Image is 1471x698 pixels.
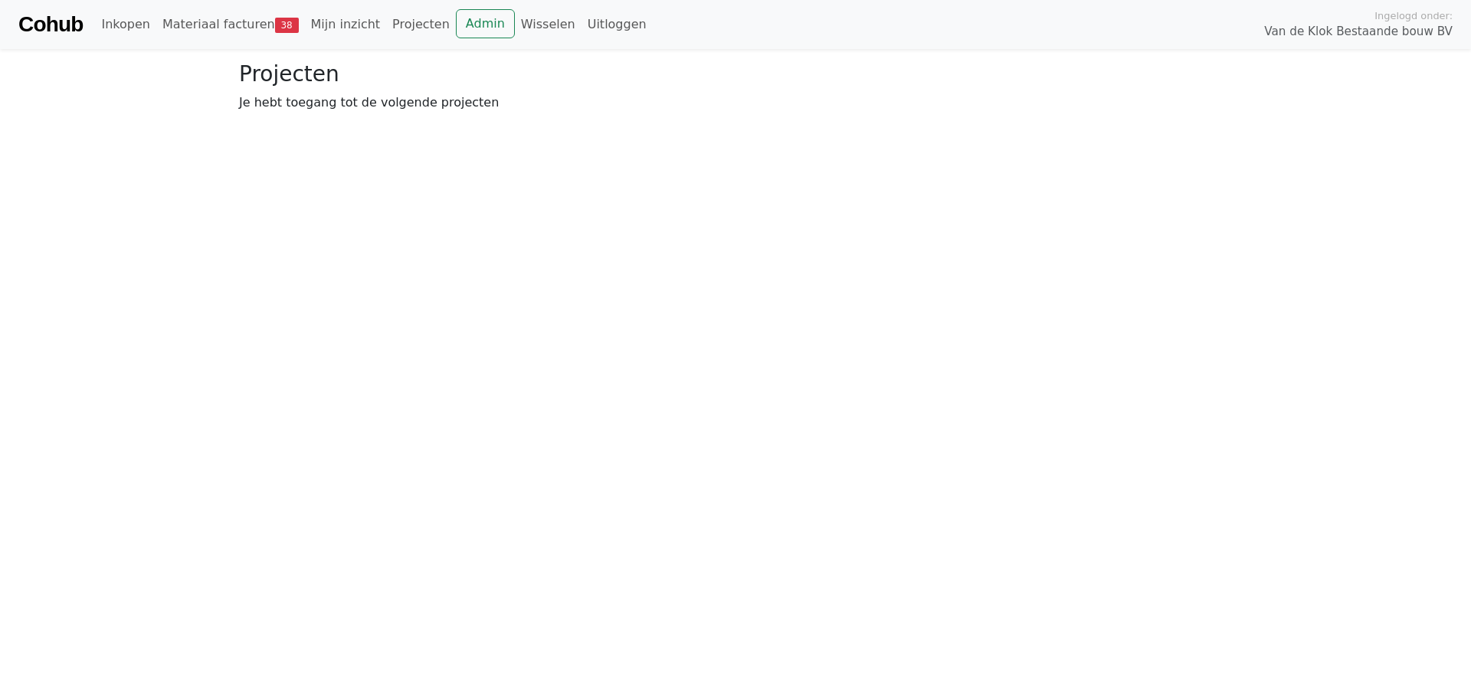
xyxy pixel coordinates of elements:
p: Je hebt toegang tot de volgende projecten [239,93,1232,112]
h3: Projecten [239,61,1232,87]
a: Materiaal facturen38 [156,9,305,40]
a: Cohub [18,6,83,43]
a: Uitloggen [582,9,653,40]
span: Van de Klok Bestaande bouw BV [1264,23,1453,41]
a: Projecten [386,9,456,40]
a: Wisselen [515,9,582,40]
span: 38 [275,18,299,33]
span: Ingelogd onder: [1374,8,1453,23]
a: Mijn inzicht [305,9,387,40]
a: Inkopen [95,9,156,40]
a: Admin [456,9,515,38]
